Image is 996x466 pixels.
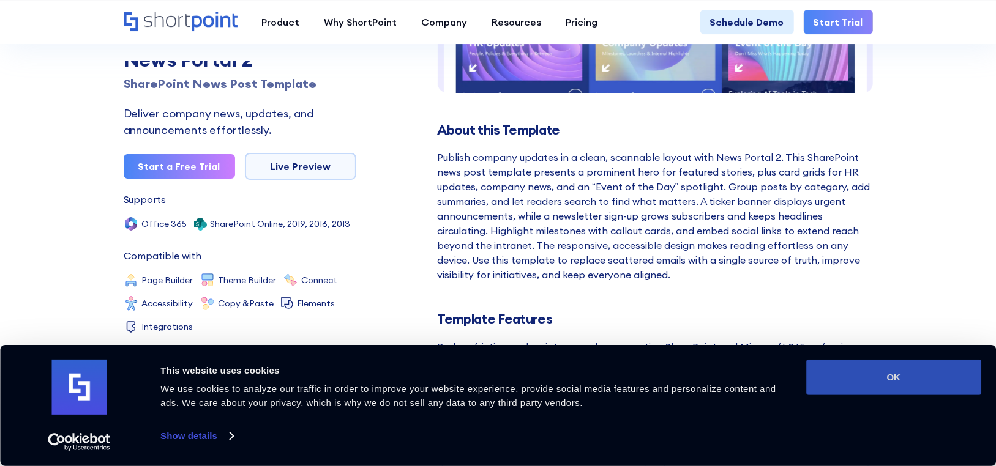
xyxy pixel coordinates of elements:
div: Elements [298,299,335,308]
div: SharePoint Online, 2019, 2016, 2013 [211,220,351,228]
iframe: Chat Widget [776,325,996,466]
a: Schedule Demo [700,10,794,34]
div: Integrations [142,322,193,331]
div: Copy &Paste [219,299,274,308]
div: Reduce friction and maintenance by connecting SharePoint and Microsoft 365, enforcing branding, a... [438,339,873,369]
div: This website uses cookies [160,363,779,378]
button: OK [806,360,981,395]
a: Live Preview [245,153,356,180]
a: Home [124,12,238,32]
a: Start a Free Trial [124,154,235,179]
a: Usercentrics Cookiebot - opens in a new window [26,433,133,451]
div: Publish company updates in a clean, scannable layout with News Portal 2. This SharePoint news pos... [438,150,873,282]
a: Show details [160,427,233,445]
div: Pricing [566,15,598,29]
a: Why ShortPoint [312,10,410,34]
div: Resources [492,15,542,29]
a: Product [250,10,312,34]
div: Accessibility [142,299,193,308]
div: Office 365 [142,220,187,228]
div: Product [262,15,300,29]
h1: SharePoint News Post Template [124,75,356,93]
div: Deliver company news, updates, and announcements effortlessly. [124,105,356,138]
a: Resources [480,10,554,34]
a: Start Trial [804,10,873,34]
div: Compatible with [124,251,202,261]
a: Pricing [554,10,610,34]
div: Supports [124,194,167,204]
div: Connect [302,276,338,284]
h2: About this Template [438,122,873,138]
div: Page Builder [142,276,193,284]
a: Company [410,10,480,34]
div: Why ShortPoint [324,15,397,29]
span: We use cookies to analyze our traffic in order to improve your website experience, provide social... [160,383,776,408]
div: Theme Builder [219,276,277,284]
div: Company [422,15,468,29]
h2: Template Features [438,311,873,327]
img: logo [51,360,107,415]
